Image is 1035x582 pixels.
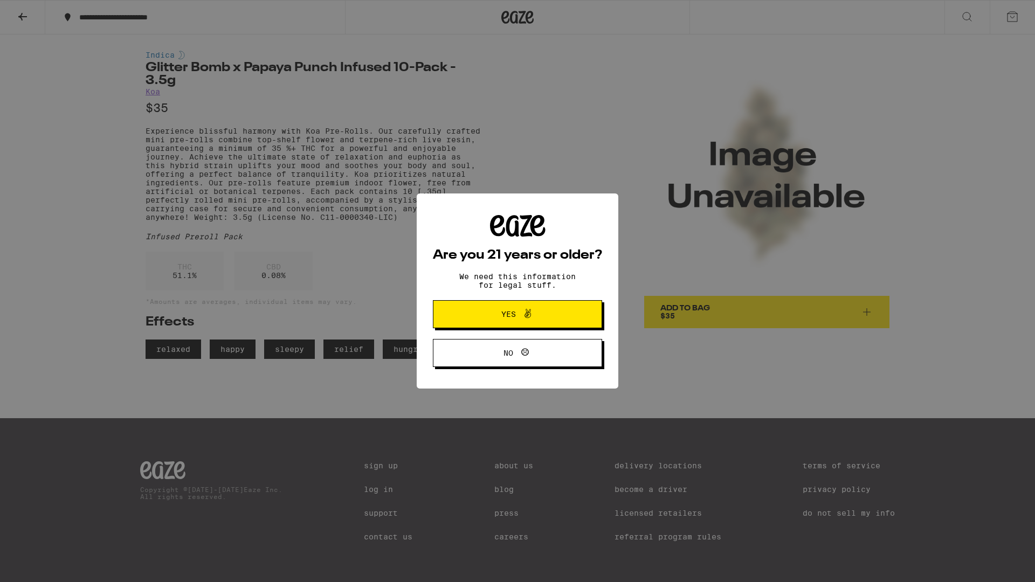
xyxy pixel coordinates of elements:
[433,249,602,262] h2: Are you 21 years or older?
[501,310,516,318] span: Yes
[503,349,513,357] span: No
[433,339,602,367] button: No
[433,300,602,328] button: Yes
[450,272,585,289] p: We need this information for legal stuff.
